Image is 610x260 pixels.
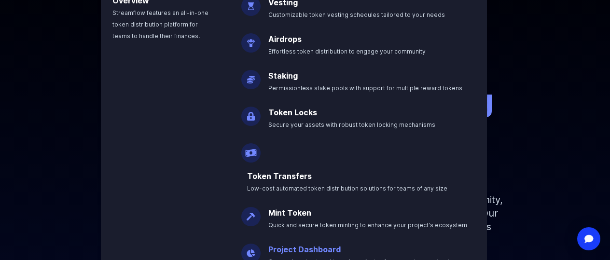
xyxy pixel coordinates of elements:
[112,9,208,40] span: Streamflow features an all-in-one token distribution platform for teams to handle their finances.
[268,245,341,254] a: Project Dashboard
[241,99,261,126] img: Token Locks
[268,71,298,81] a: Staking
[268,84,462,92] span: Permissionless stake pools with support for multiple reward tokens
[88,85,522,178] p: Launch a smooth experience for your community
[268,11,445,18] span: Customizable token vesting schedules tailored to your needs
[268,121,435,128] span: Secure your assets with robust token locking mechanisms
[38,54,572,69] p: Drive incentives
[577,227,600,250] div: Open Intercom Messenger
[268,48,426,55] span: Effortless token distribution to engage your community
[241,26,261,53] img: Airdrops
[241,199,261,226] img: Mint Token
[247,171,312,181] a: Token Transfers
[241,62,261,89] img: Staking
[247,185,447,192] span: Low-cost automated token distribution solutions for teams of any size
[268,34,302,44] a: Airdrops
[268,108,317,117] a: Token Locks
[268,221,467,229] span: Quick and secure token minting to enhance your project's ecosystem
[268,208,311,218] a: Mint Token
[241,136,261,163] img: Payroll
